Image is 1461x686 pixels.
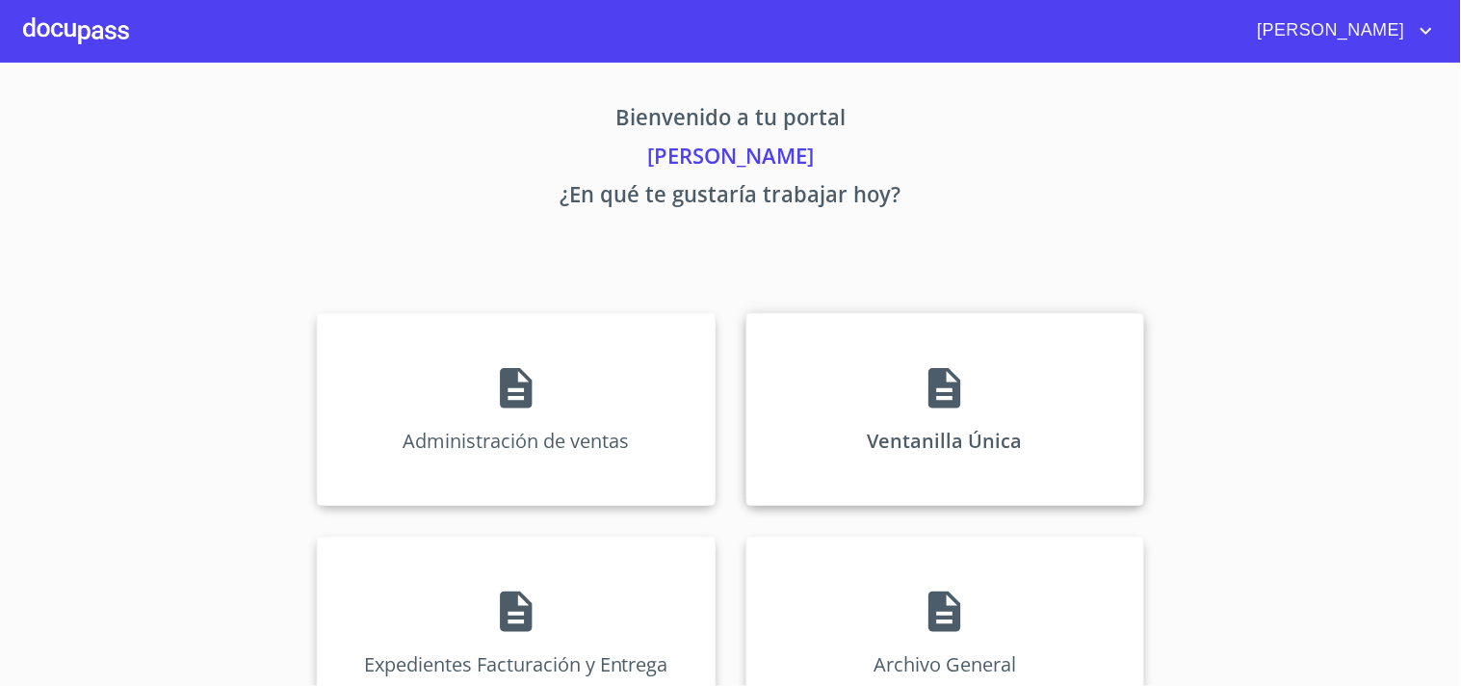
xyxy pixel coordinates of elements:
span: [PERSON_NAME] [1243,15,1415,46]
p: ¿En qué te gustaría trabajar hoy? [138,178,1324,217]
button: account of current user [1243,15,1438,46]
p: Archivo General [874,651,1016,677]
p: Administración de ventas [403,428,629,454]
p: Expedientes Facturación y Entrega [364,651,668,677]
p: Ventanilla Única [868,428,1023,454]
p: [PERSON_NAME] [138,140,1324,178]
p: Bienvenido a tu portal [138,101,1324,140]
